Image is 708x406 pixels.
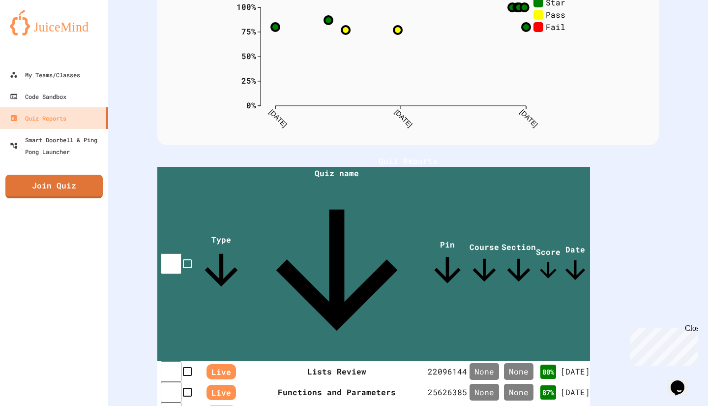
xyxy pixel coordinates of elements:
[267,108,288,128] text: [DATE]
[546,21,565,31] text: Fail
[504,363,533,380] div: None
[667,367,698,396] iframe: chat widget
[241,75,256,86] text: 25%
[428,361,467,382] td: 22096144
[560,361,590,382] td: [DATE]
[560,382,590,403] td: [DATE]
[393,108,413,128] text: [DATE]
[10,112,66,124] div: Quiz Reports
[246,382,428,403] th: Functions and Parameters
[428,239,467,290] span: Pin
[501,242,536,287] span: Section
[540,365,556,379] div: 80 %
[10,134,104,157] div: Smart Doorbell & Ping Pong Launcher
[246,100,256,110] text: 0%
[626,324,698,366] iframe: chat widget
[470,384,499,401] div: None
[161,253,181,274] input: select all desserts
[546,9,565,19] text: Pass
[504,384,533,401] div: None
[236,1,256,12] text: 100%
[10,69,80,81] div: My Teams/Classes
[246,168,428,361] span: Quiz name
[241,51,256,61] text: 50%
[197,234,246,295] span: Type
[246,361,428,382] th: Lists Review
[540,385,556,400] div: 87 %
[467,242,501,287] span: Course
[4,4,68,62] div: Chat with us now!Close
[428,382,467,403] td: 25626385
[470,363,499,380] div: None
[560,244,590,285] span: Date
[536,247,560,282] span: Score
[241,26,256,36] text: 75%
[206,385,236,400] span: Live
[5,175,103,198] a: Join Quiz
[518,108,539,128] text: [DATE]
[206,364,236,379] span: Live
[157,155,659,167] h1: Quiz Reports
[10,91,66,102] div: Code Sandbox
[10,10,98,35] img: logo-orange.svg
